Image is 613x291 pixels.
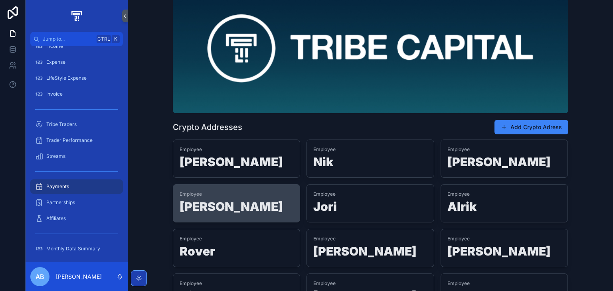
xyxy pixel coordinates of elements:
[447,191,562,197] span: Employee
[494,120,568,134] button: Add Crypto Adress
[313,236,427,242] span: Employee
[306,229,434,267] a: Employee[PERSON_NAME]
[30,242,123,256] a: Monthly Data Summary
[313,280,427,287] span: Employee
[30,87,123,101] a: Invoice
[46,137,93,144] span: Trader Performance
[46,59,65,65] span: Expense
[46,75,87,81] span: LifeStyle Expense
[30,133,123,147] a: Trader Performance
[30,149,123,163] a: Streams
[180,201,294,216] h1: [PERSON_NAME]
[56,273,102,281] p: [PERSON_NAME]
[313,156,427,171] h1: Nik
[30,32,123,46] button: Jump to...CtrlK
[46,262,81,268] span: Data Summary
[173,184,301,222] a: Employee[PERSON_NAME]
[180,191,294,197] span: Employee
[447,245,562,260] h1: [PERSON_NAME]
[441,184,568,222] a: EmployeeAlrik
[447,280,562,287] span: Employee
[46,153,65,159] span: Streams
[180,156,294,171] h1: [PERSON_NAME]
[30,117,123,132] a: Tribe Traders
[306,140,434,178] a: EmployeeNik
[46,215,66,222] span: Affiliates
[113,36,119,42] span: K
[30,258,123,272] a: Data Summary
[313,146,427,153] span: Employee
[43,36,93,42] span: Jump to...
[30,211,123,226] a: Affiliates
[313,191,427,197] span: Employee
[173,122,242,133] h1: Crypto Addresses
[46,246,100,252] span: Monthly Data Summary
[441,140,568,178] a: Employee[PERSON_NAME]
[173,229,301,267] a: EmployeeRover
[30,195,123,210] a: Partnerships
[46,43,63,49] span: Income
[46,183,69,190] span: Payments
[30,55,123,69] a: Expense
[180,236,294,242] span: Employee
[180,280,294,287] span: Employee
[97,35,111,43] span: Ctrl
[441,229,568,267] a: Employee[PERSON_NAME]
[30,179,123,194] a: Payments
[46,199,75,206] span: Partnerships
[30,71,123,85] a: LifeStyle Expense
[46,121,77,128] span: Tribe Traders
[70,10,83,22] img: App logo
[313,245,427,260] h1: [PERSON_NAME]
[180,245,294,260] h1: Rover
[30,39,123,53] a: Income
[306,184,434,222] a: EmployeeJori
[26,46,128,262] div: scrollable content
[36,272,44,281] span: AB
[447,146,562,153] span: Employee
[46,91,63,97] span: Invoice
[447,236,562,242] span: Employee
[180,146,294,153] span: Employee
[173,140,301,178] a: Employee[PERSON_NAME]
[447,156,562,171] h1: [PERSON_NAME]
[447,201,562,216] h1: Alrik
[313,201,427,216] h1: Jori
